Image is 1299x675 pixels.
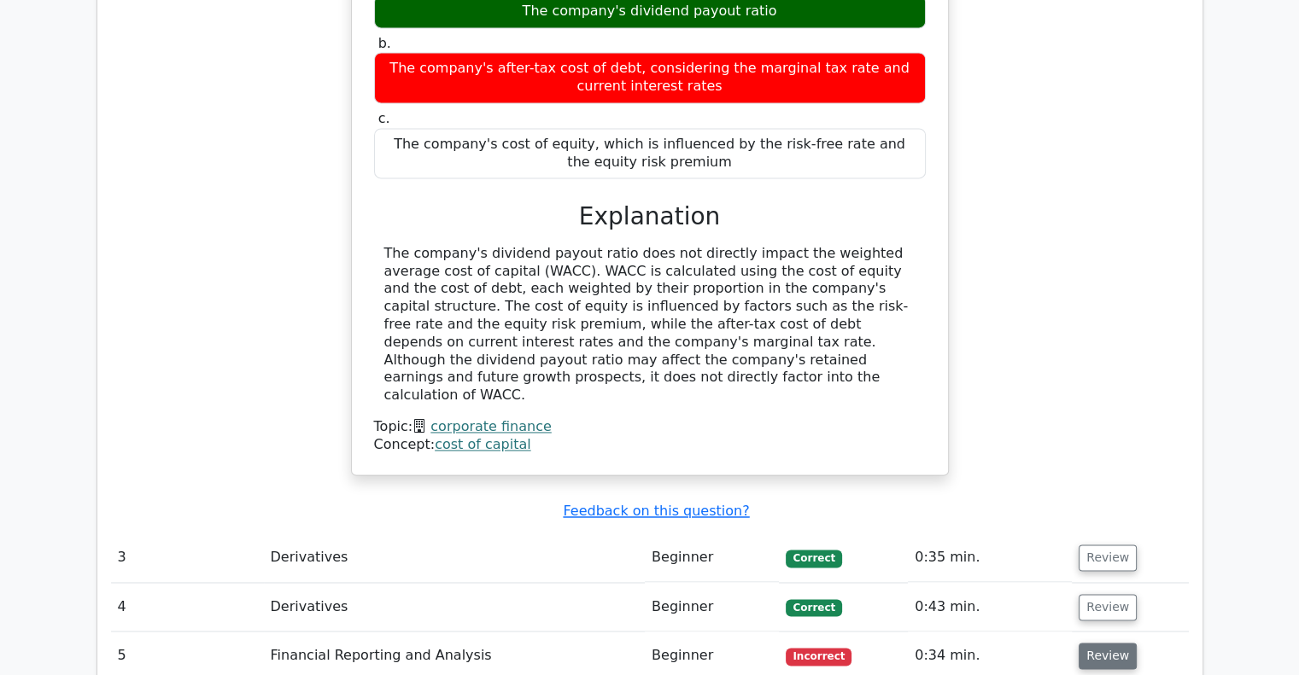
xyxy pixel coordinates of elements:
[374,436,926,454] div: Concept:
[430,418,552,434] a: corporate finance
[378,110,390,126] span: c.
[111,583,264,631] td: 4
[1079,544,1137,571] button: Review
[435,436,531,452] a: cost of capital
[374,418,926,436] div: Topic:
[786,599,841,616] span: Correct
[645,583,779,631] td: Beginner
[264,583,646,631] td: Derivatives
[374,128,926,179] div: The company's cost of equity, which is influenced by the risk-free rate and the equity risk premium
[563,503,749,519] a: Feedback on this question?
[786,648,851,665] span: Incorrect
[786,550,841,567] span: Correct
[908,583,1072,631] td: 0:43 min.
[264,533,646,582] td: Derivatives
[378,35,391,51] span: b.
[374,52,926,103] div: The company's after-tax cost of debt, considering the marginal tax rate and current interest rates
[645,533,779,582] td: Beginner
[384,245,916,404] div: The company's dividend payout ratio does not directly impact the weighted average cost of capital...
[111,533,264,582] td: 3
[908,533,1072,582] td: 0:35 min.
[1079,594,1137,620] button: Review
[1079,643,1137,669] button: Review
[384,202,916,231] h3: Explanation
